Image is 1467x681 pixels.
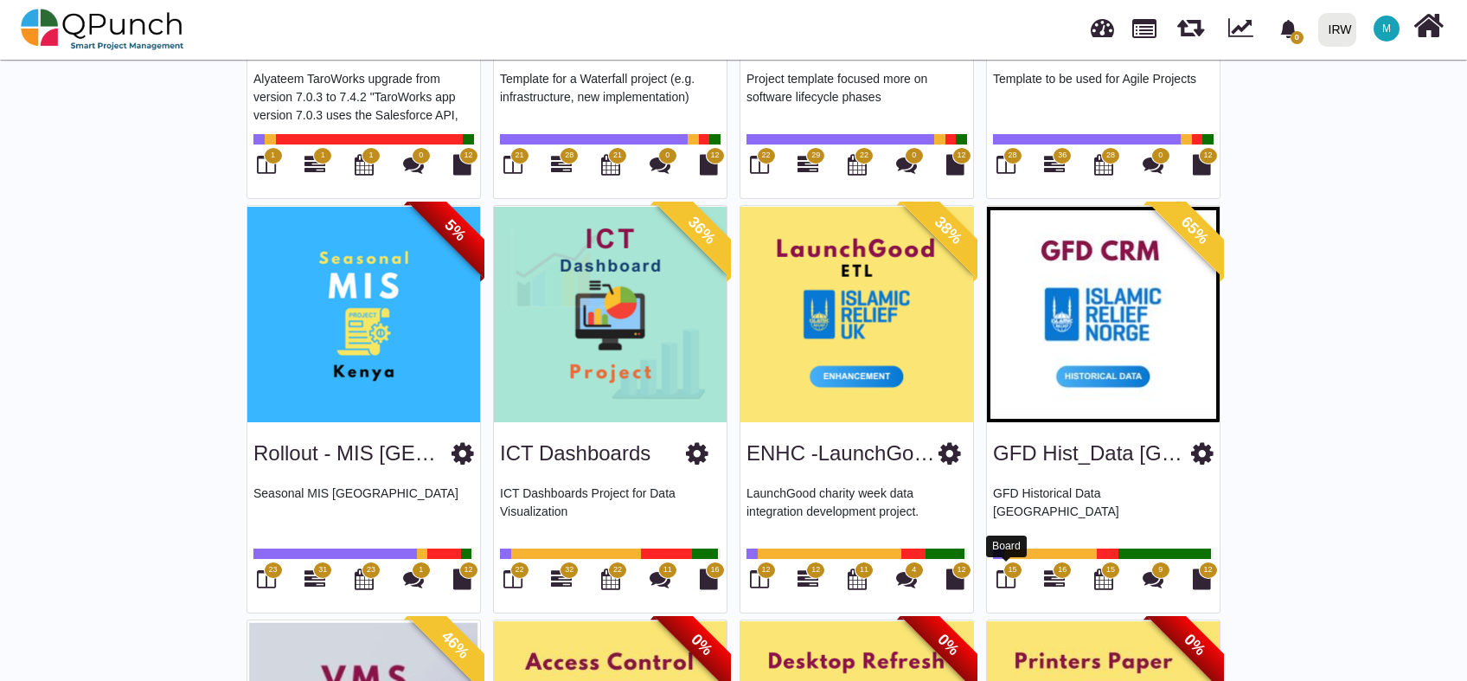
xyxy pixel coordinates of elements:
[464,564,472,576] span: 12
[946,154,964,175] i: Document Library
[321,150,325,162] span: 1
[1008,564,1016,576] span: 15
[500,70,721,122] p: Template for a Waterfall project (e.g. infrastructure, new implementation)
[900,183,996,279] span: 38%
[304,154,325,175] i: Gantt
[268,564,277,576] span: 23
[601,569,620,589] i: Calendar
[1279,20,1297,38] svg: bell fill
[271,150,275,162] span: 1
[551,575,572,589] a: 32
[650,154,670,175] i: Punch Discussions
[761,564,770,576] span: 12
[403,154,424,175] i: Punch Discussions
[453,569,471,589] i: Document Library
[798,575,818,589] a: 12
[993,441,1191,466] h3: GFD Hist_Data Norway
[419,150,423,162] span: 0
[993,441,1355,465] a: GFD Hist_Data [GEOGRAPHIC_DATA]
[253,441,595,465] a: Rollout - MIS [GEOGRAPHIC_DATA]
[986,536,1027,557] div: Board
[419,564,423,576] span: 1
[1143,569,1163,589] i: Punch Discussions
[1374,16,1400,42] span: Muhammad.shoaib
[1193,154,1211,175] i: Document Library
[663,564,672,576] span: 11
[1044,154,1065,175] i: Gantt
[453,154,471,175] i: Document Library
[896,154,917,175] i: Punch Discussions
[253,70,474,122] p: Alyateem TaroWorks upgrade from version 7.0.3 to 7.4.2 "TaroWorks app version 7.0.3 uses the Sale...
[1094,154,1113,175] i: Calendar
[761,150,770,162] span: 22
[601,154,620,175] i: Calendar
[1091,10,1114,36] span: Dashboard
[848,569,867,589] i: Calendar
[1044,569,1065,589] i: Gantt
[515,564,523,576] span: 22
[746,485,967,536] p: LaunchGood charity week data integration development project.
[551,161,572,175] a: 28
[551,154,572,175] i: Gantt
[565,564,573,576] span: 32
[811,150,820,162] span: 29
[318,564,327,576] span: 31
[957,150,965,162] span: 12
[700,154,718,175] i: Document Library
[710,150,719,162] span: 12
[368,150,373,162] span: 1
[1220,1,1269,58] div: Dynamic Report
[253,441,452,466] h3: Rollout - MIS Kenya
[1203,150,1212,162] span: 12
[993,485,1214,536] p: GFD Historical Data [GEOGRAPHIC_DATA]
[993,70,1214,122] p: Template to be used for Agile Projects
[700,569,718,589] i: Document Library
[1158,150,1163,162] span: 0
[613,150,622,162] span: 21
[1413,10,1444,42] i: Home
[1382,23,1391,34] span: M
[798,569,818,589] i: Gantt
[1363,1,1410,56] a: M
[1143,154,1163,175] i: Punch Discussions
[355,154,374,175] i: Calendar
[1094,569,1113,589] i: Calendar
[1193,569,1211,589] i: Document Library
[613,564,622,576] span: 22
[1158,564,1163,576] span: 9
[503,569,522,589] i: Board
[798,161,818,175] a: 29
[650,569,670,589] i: Punch Discussions
[654,183,750,279] span: 36%
[503,154,522,175] i: Board
[1273,13,1304,44] div: Notification
[811,564,820,576] span: 12
[304,575,325,589] a: 31
[403,569,424,589] i: Punch Discussions
[1269,1,1311,55] a: bell fill0
[746,441,938,466] h3: ENHC -LaunchGood ETL
[500,441,650,465] a: ICT Dashboards
[304,569,325,589] i: Gantt
[1310,1,1363,58] a: IRW
[304,161,325,175] a: 1
[896,569,917,589] i: Punch Discussions
[1106,564,1115,576] span: 15
[860,150,868,162] span: 22
[1044,575,1065,589] a: 16
[860,564,868,576] span: 11
[746,70,967,122] p: Project template focused more on software lifecycle phases
[1291,31,1304,44] span: 0
[996,154,1015,175] i: Board
[798,154,818,175] i: Gantt
[1147,183,1243,279] span: 65%
[665,150,669,162] span: 0
[1203,564,1212,576] span: 12
[912,150,916,162] span: 0
[1008,150,1016,162] span: 28
[257,154,276,175] i: Board
[750,154,769,175] i: Board
[1058,564,1067,576] span: 16
[355,569,374,589] i: Calendar
[515,150,523,162] span: 21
